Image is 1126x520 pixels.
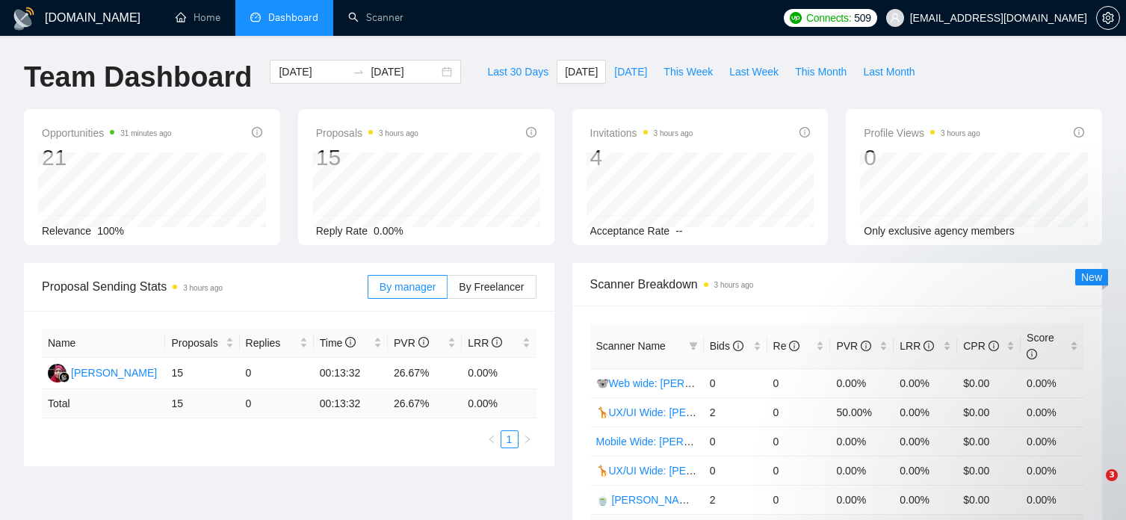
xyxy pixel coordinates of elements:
span: Opportunities [42,124,172,142]
span: Invitations [590,124,693,142]
span: New [1081,271,1102,283]
a: 🦒UX/UI Wide: [PERSON_NAME] 03/07 quest [596,406,813,418]
span: Re [773,340,800,352]
span: 509 [854,10,870,26]
span: This Week [663,64,713,80]
td: $0.00 [957,368,1021,397]
td: 00:13:32 [314,389,388,418]
button: This Week [655,60,721,84]
span: Proposal Sending Stats [42,277,368,296]
td: 0.00% [1021,485,1084,514]
img: gigradar-bm.png [59,372,69,383]
button: [DATE] [606,60,655,84]
span: info-circle [989,341,999,351]
a: setting [1096,12,1120,24]
span: left [487,435,496,444]
span: filter [689,341,698,350]
td: 0 [767,397,831,427]
td: 26.67 % [388,389,462,418]
td: 0 [704,456,767,485]
th: Name [42,329,165,358]
span: Replies [246,335,297,351]
button: setting [1096,6,1120,30]
td: 50.00% [830,397,894,427]
div: 21 [42,143,172,172]
span: info-circle [1074,127,1084,137]
td: 0 [767,427,831,456]
span: setting [1097,12,1119,24]
span: By Freelancer [459,281,524,293]
td: 26.67% [388,358,462,389]
td: 0 [240,389,314,418]
td: 0 [240,358,314,389]
div: 15 [316,143,418,172]
a: searchScanner [348,11,403,24]
td: 0 [704,368,767,397]
a: homeHome [176,11,220,24]
span: info-circle [418,337,429,347]
span: info-circle [733,341,743,351]
td: 0 [704,427,767,456]
button: right [519,430,536,448]
time: 3 hours ago [941,129,980,137]
button: Last Week [721,60,787,84]
span: 0.00% [374,225,403,237]
span: Relevance [42,225,91,237]
span: Acceptance Rate [590,225,670,237]
span: Proposals [171,335,222,351]
span: Scanner Breakdown [590,275,1085,294]
span: Dashboard [268,11,318,24]
td: 2 [704,485,767,514]
td: 0 [767,485,831,514]
span: Last 30 Days [487,64,548,80]
li: 1 [501,430,519,448]
li: Next Page [519,430,536,448]
img: D [48,364,66,383]
img: upwork-logo.png [790,12,802,24]
td: 0.00% [830,485,894,514]
span: info-circle [252,127,262,137]
td: 0.00% [894,368,957,397]
span: CPR [963,340,998,352]
td: 15 [165,389,239,418]
td: 0.00% [830,427,894,456]
th: Proposals [165,329,239,358]
span: info-circle [789,341,799,351]
td: 0.00 % [462,389,536,418]
a: 🦒UX/UI Wide: [PERSON_NAME] 03/07 portfolio [596,465,825,477]
time: 31 minutes ago [120,129,171,137]
span: Last Week [729,64,779,80]
button: left [483,430,501,448]
img: logo [12,7,36,31]
time: 3 hours ago [714,281,754,289]
input: Start date [279,64,347,80]
span: swap-right [353,66,365,78]
span: to [353,66,365,78]
span: PVR [836,340,871,352]
div: [PERSON_NAME] [71,365,157,381]
td: 00:13:32 [314,358,388,389]
td: $0.00 [957,485,1021,514]
span: right [523,435,532,444]
div: 4 [590,143,693,172]
span: This Month [795,64,847,80]
span: Reply Rate [316,225,368,237]
span: info-circle [1027,349,1037,359]
span: -- [675,225,682,237]
span: Only exclusive agency members [864,225,1015,237]
span: Time [320,337,356,349]
a: 1 [501,431,518,448]
iframe: Intercom live chat [1075,469,1111,505]
span: [DATE] [614,64,647,80]
td: 0.00% [830,368,894,397]
a: D[PERSON_NAME] [48,366,157,378]
th: Replies [240,329,314,358]
time: 3 hours ago [379,129,418,137]
span: By manager [380,281,436,293]
td: 15 [165,358,239,389]
span: LRR [468,337,502,349]
span: Proposals [316,124,418,142]
span: Score [1027,332,1054,360]
td: 0.00% [1021,368,1084,397]
button: Last Month [855,60,923,84]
